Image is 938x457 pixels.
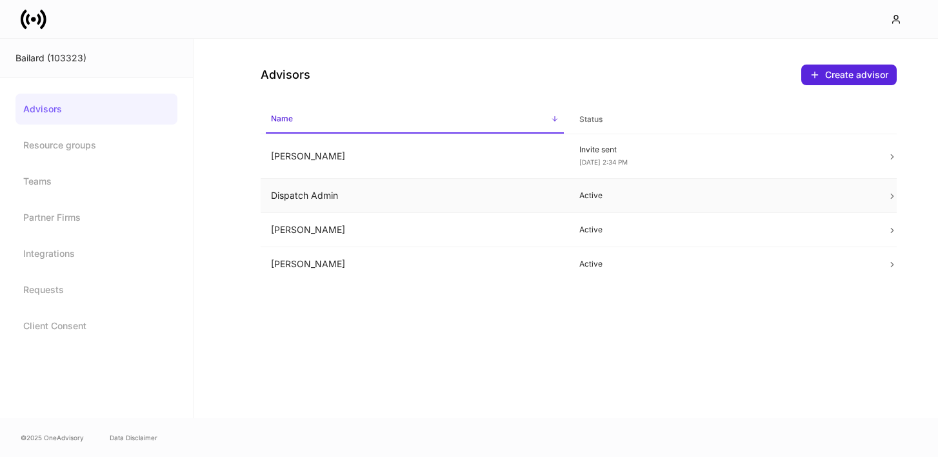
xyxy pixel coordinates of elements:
a: Advisors [15,94,177,125]
h6: Name [271,112,293,125]
p: Active [579,259,867,269]
button: Create advisor [801,65,897,85]
td: [PERSON_NAME] [261,134,569,179]
span: Status [574,107,872,133]
td: [PERSON_NAME] [261,247,569,281]
a: Teams [15,166,177,197]
div: Bailard (103323) [15,52,177,65]
a: Client Consent [15,310,177,341]
p: Active [579,225,867,235]
span: © 2025 OneAdvisory [21,432,84,443]
span: [DATE] 2:34 PM [579,158,628,166]
a: Requests [15,274,177,305]
div: Create advisor [825,68,888,81]
a: Integrations [15,238,177,269]
td: Dispatch Admin [261,179,569,213]
h6: Status [579,113,603,125]
a: Resource groups [15,130,177,161]
p: Invite sent [579,145,867,155]
h4: Advisors [261,67,310,83]
td: [PERSON_NAME] [261,213,569,247]
span: Name [266,106,564,134]
a: Partner Firms [15,202,177,233]
a: Data Disclaimer [110,432,157,443]
p: Active [579,190,867,201]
